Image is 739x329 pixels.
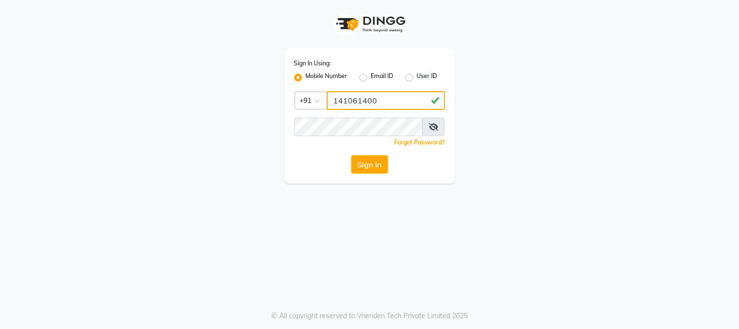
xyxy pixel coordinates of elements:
label: User ID [417,72,437,83]
input: Username [294,118,423,136]
img: logo1.svg [331,10,409,39]
label: Email ID [371,72,394,83]
input: Username [327,91,445,110]
button: Sign In [351,155,388,174]
label: Mobile Number [306,72,348,83]
label: Sign In Using: [294,59,331,68]
a: Forgot Password? [395,139,445,146]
